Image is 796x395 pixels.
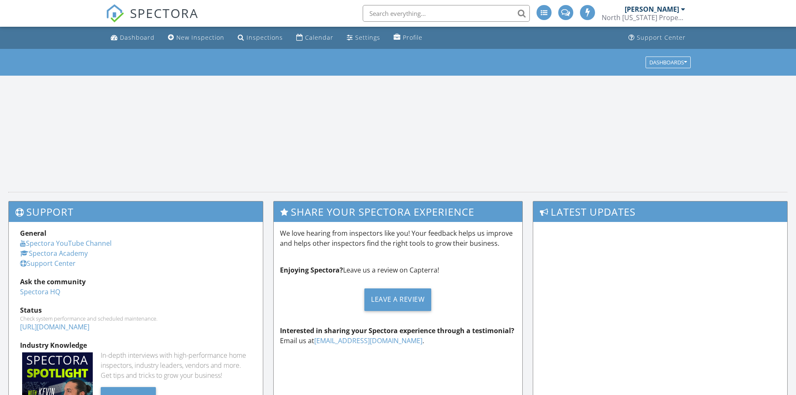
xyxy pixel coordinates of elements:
[176,33,224,41] div: New Inspection
[120,33,155,41] div: Dashboard
[280,282,516,317] a: Leave a Review
[533,201,787,222] h3: Latest Updates
[602,13,685,22] div: North Ohio Property Inspection
[107,30,158,46] a: Dashboard
[20,259,76,268] a: Support Center
[20,322,89,331] a: [URL][DOMAIN_NAME]
[20,249,88,258] a: Spectora Academy
[9,201,263,222] h3: Support
[101,350,252,380] div: In-depth interviews with high-performance home inspectors, industry leaders, vendors and more. Ge...
[234,30,286,46] a: Inspections
[314,336,422,345] a: [EMAIL_ADDRESS][DOMAIN_NAME]
[293,30,337,46] a: Calendar
[20,315,252,322] div: Check system performance and scheduled maintenance.
[390,30,426,46] a: Profile
[20,305,252,315] div: Status
[343,30,384,46] a: Settings
[106,4,124,23] img: The Best Home Inspection Software - Spectora
[363,5,530,22] input: Search everything...
[280,228,516,248] p: We love hearing from inspectors like you! Your feedback helps us improve and helps other inspecto...
[247,33,283,41] div: Inspections
[403,33,422,41] div: Profile
[274,201,523,222] h3: Share Your Spectora Experience
[280,265,343,275] strong: Enjoying Spectora?
[20,287,60,296] a: Spectora HQ
[106,11,198,29] a: SPECTORA
[625,5,679,13] div: [PERSON_NAME]
[20,340,252,350] div: Industry Knowledge
[625,30,689,46] a: Support Center
[637,33,686,41] div: Support Center
[646,56,691,68] button: Dashboards
[130,4,198,22] span: SPECTORA
[280,326,514,335] strong: Interested in sharing your Spectora experience through a testimonial?
[280,326,516,346] p: Email us at .
[20,229,46,238] strong: General
[280,265,516,275] p: Leave us a review on Capterra!
[20,277,252,287] div: Ask the community
[649,59,687,65] div: Dashboards
[364,288,431,311] div: Leave a Review
[165,30,228,46] a: New Inspection
[305,33,333,41] div: Calendar
[20,239,112,248] a: Spectora YouTube Channel
[355,33,380,41] div: Settings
